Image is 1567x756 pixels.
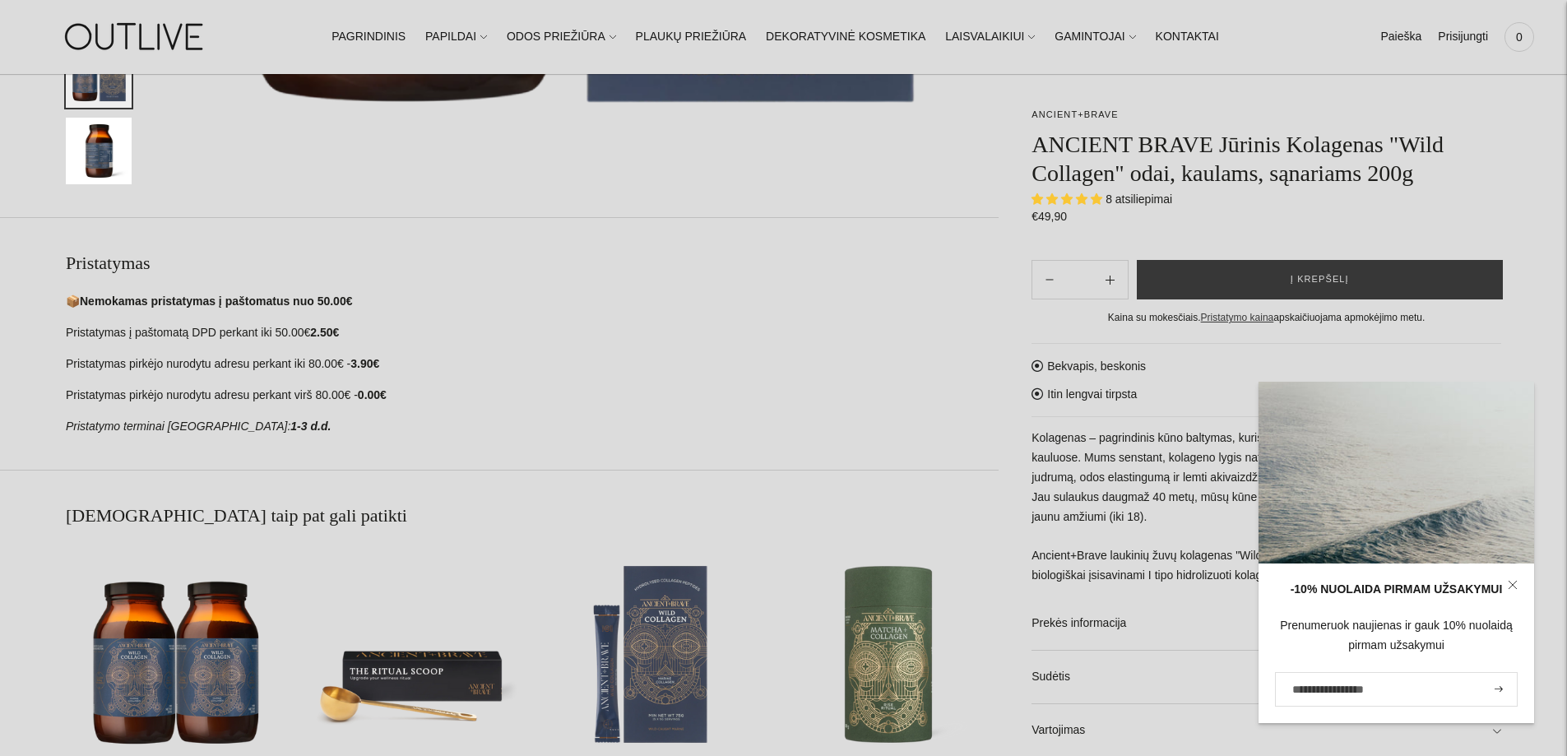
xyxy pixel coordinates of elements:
button: Subtract product quantity [1092,260,1128,299]
span: €49,90 [1032,210,1067,223]
span: Į krepšelį [1291,271,1349,288]
h2: [DEMOGRAPHIC_DATA] taip pat gali patikti [66,503,999,528]
strong: 1-3 d.d. [290,420,331,433]
a: PAPILDAI [425,19,487,55]
a: ODOS PRIEŽIŪRA [507,19,616,55]
a: KONTAKTAI [1156,19,1219,55]
a: ANCIENT+BRAVE [1032,109,1118,119]
strong: 0.00€ [358,388,387,401]
p: Pristatymas į paštomatą DPD perkant iki 50.00€ [66,323,999,343]
strong: Nemokamas pristatymas į paštomatus nuo 50.00€ [80,295,352,308]
a: GAMINTOJAI [1055,19,1135,55]
h2: Pristatymas [66,251,999,276]
a: LAISVALAIKIUI [945,19,1035,55]
span: 4.88 stars [1032,192,1106,206]
input: Product quantity [1067,268,1092,292]
a: Paieška [1380,19,1421,55]
p: 📦 [66,292,999,312]
a: PAGRINDINIS [331,19,406,55]
em: Pristatymo terminai [GEOGRAPHIC_DATA]: [66,420,290,433]
div: Prenumeruok naujienas ir gauk 10% nuolaidą pirmam užsakymui [1275,616,1518,656]
div: -10% NUOLAIDA PIRMAM UŽSAKYMUI [1275,580,1518,600]
a: 0 [1504,19,1534,55]
span: 0 [1508,26,1531,49]
img: Ancient+Brave Wild Collagen [66,41,132,108]
a: Sudėtis [1032,651,1501,703]
a: Prekės informacija [1032,597,1501,650]
button: Translation missing: en.general.accessibility.image_thumbail [66,41,132,108]
a: Prisijungti [1438,19,1488,55]
a: Pristatymo kaina [1201,312,1274,323]
p: Pristatymas pirkėjo nurodytu adresu perkant virš 80.00€ - [66,386,999,406]
span: 8 atsiliepimai [1106,192,1172,206]
a: PLAUKŲ PRIEŽIŪRA [636,19,747,55]
img: OUTLIVE [33,8,239,65]
a: DEKORATYVINĖ KOSMETIKA [766,19,925,55]
p: Pristatymas pirkėjo nurodytu adresu perkant iki 80.00€ - [66,355,999,374]
button: Add product quantity [1032,260,1067,299]
div: Kaina su mokesčiais. apskaičiuojama apmokėjimo metu. [1032,309,1501,327]
p: Kolagenas – pagrindinis kūno baltymas, kuris natūraliai randamas odoje, kremzlėse ir kauluose. Mu... [1032,429,1501,587]
button: Translation missing: en.general.accessibility.image_thumbail [66,118,132,184]
strong: 2.50€ [310,326,339,339]
button: Į krepšelį [1137,260,1503,299]
h1: ANCIENT BRAVE Jūrinis Kolagenas "Wild Collagen" odai, kaulams, sąnariams 200g [1032,130,1501,188]
strong: 3.90€ [350,357,379,370]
